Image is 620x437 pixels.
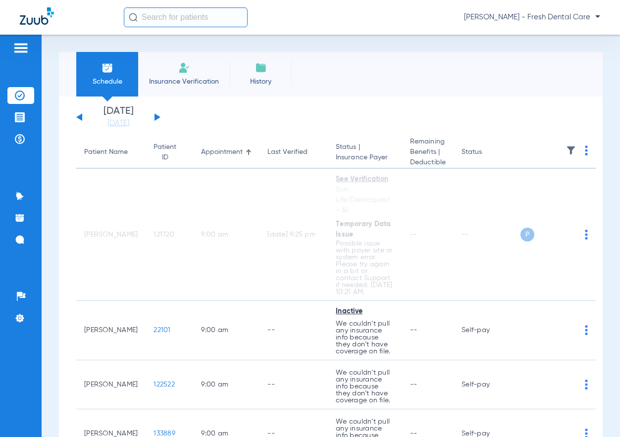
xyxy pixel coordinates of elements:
img: filter.svg [566,146,576,155]
th: Remaining Benefits | [402,137,454,169]
span: 22101 [154,327,170,334]
span: Deductible [410,157,446,168]
img: Manual Insurance Verification [178,62,190,74]
span: Insurance Payer [336,152,394,163]
img: Zuub Logo [20,7,54,25]
p: Possible issue with payer site or system error. Please try again in a bit or contact Support if n... [336,240,394,295]
td: -- [259,360,328,409]
td: [PERSON_NAME] [76,301,146,360]
a: [DATE] [89,118,148,128]
div: Appointment [201,147,252,157]
td: Self-pay [454,301,520,360]
div: Appointment [201,147,243,157]
th: Status [454,137,520,169]
li: [DATE] [89,106,148,128]
div: Last Verified [267,147,320,157]
img: Schedule [102,62,113,74]
td: [PERSON_NAME] [76,169,146,301]
span: Schedule [84,77,131,87]
div: Patient ID [154,142,185,163]
td: -- [259,301,328,360]
input: Search for patients [124,7,248,27]
p: We couldn’t pull any insurance info because they don’t have coverage on file. [336,369,394,404]
img: hamburger-icon [13,42,29,54]
span: 121720 [154,231,174,238]
img: Search Icon [129,13,138,22]
td: [DATE] 9:25 PM [259,169,328,301]
div: Inactive [336,306,394,317]
td: [PERSON_NAME] [76,360,146,409]
div: See Verification [336,174,394,185]
img: group-dot-blue.svg [585,325,588,335]
span: 133889 [154,430,175,437]
span: 122522 [154,381,175,388]
div: Patient Name [84,147,128,157]
td: Self-pay [454,360,520,409]
span: [PERSON_NAME] - Fresh Dental Care [464,12,600,22]
span: -- [410,327,417,334]
div: Last Verified [267,147,308,157]
span: -- [410,430,417,437]
td: 9:00 AM [193,301,259,360]
img: group-dot-blue.svg [585,230,588,240]
span: -- [410,381,417,388]
div: Sun Life/Dentaquest - AI [336,185,394,216]
td: 9:00 AM [193,360,259,409]
img: History [255,62,267,74]
td: -- [454,169,520,301]
p: We couldn’t pull any insurance info because they don’t have coverage on file. [336,320,394,355]
img: group-dot-blue.svg [585,146,588,155]
img: group-dot-blue.svg [585,380,588,389]
div: Patient ID [154,142,176,163]
span: Temporary Data Issue [336,221,391,238]
th: Status | [328,137,402,169]
span: P [520,228,534,242]
span: -- [410,231,417,238]
span: History [237,77,284,87]
td: 9:00 AM [193,169,259,301]
iframe: Chat Widget [570,389,620,437]
div: Patient Name [84,147,138,157]
span: Insurance Verification [146,77,222,87]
